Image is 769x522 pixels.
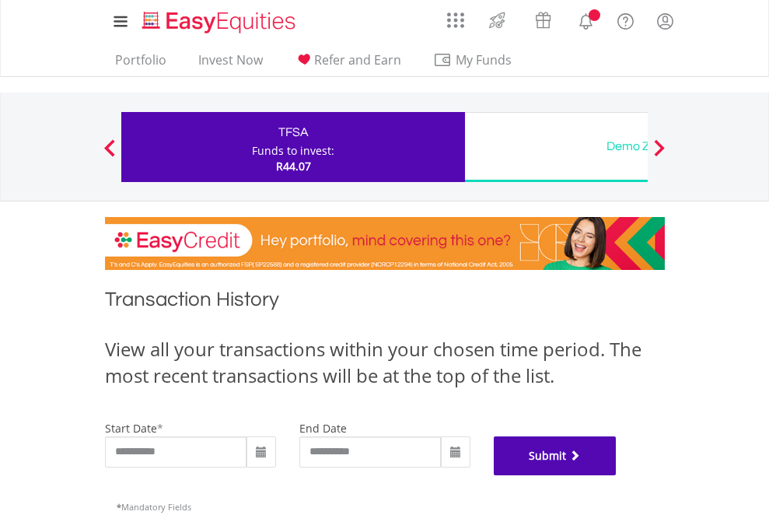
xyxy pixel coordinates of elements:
[433,50,535,70] span: My Funds
[276,159,311,173] span: R44.07
[94,147,125,163] button: Previous
[139,9,302,35] img: EasyEquities_Logo.png
[288,52,407,76] a: Refer and Earn
[105,336,665,390] div: View all your transactions within your chosen time period. The most recent transactions will be a...
[437,4,474,29] a: AppsGrid
[644,147,675,163] button: Next
[252,143,334,159] div: Funds to invest:
[645,4,685,38] a: My Profile
[131,121,456,143] div: TFSA
[299,421,347,436] label: end date
[566,4,606,35] a: Notifications
[530,8,556,33] img: vouchers-v2.svg
[447,12,464,29] img: grid-menu-icon.svg
[494,436,617,475] button: Submit
[314,51,401,68] span: Refer and Earn
[606,4,645,35] a: FAQ's and Support
[484,8,510,33] img: thrive-v2.svg
[192,52,269,76] a: Invest Now
[109,52,173,76] a: Portfolio
[136,4,302,35] a: Home page
[105,286,665,321] h1: Transaction History
[117,501,191,513] span: Mandatory Fields
[520,4,566,33] a: Vouchers
[105,421,157,436] label: start date
[105,217,665,270] img: EasyCredit Promotion Banner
